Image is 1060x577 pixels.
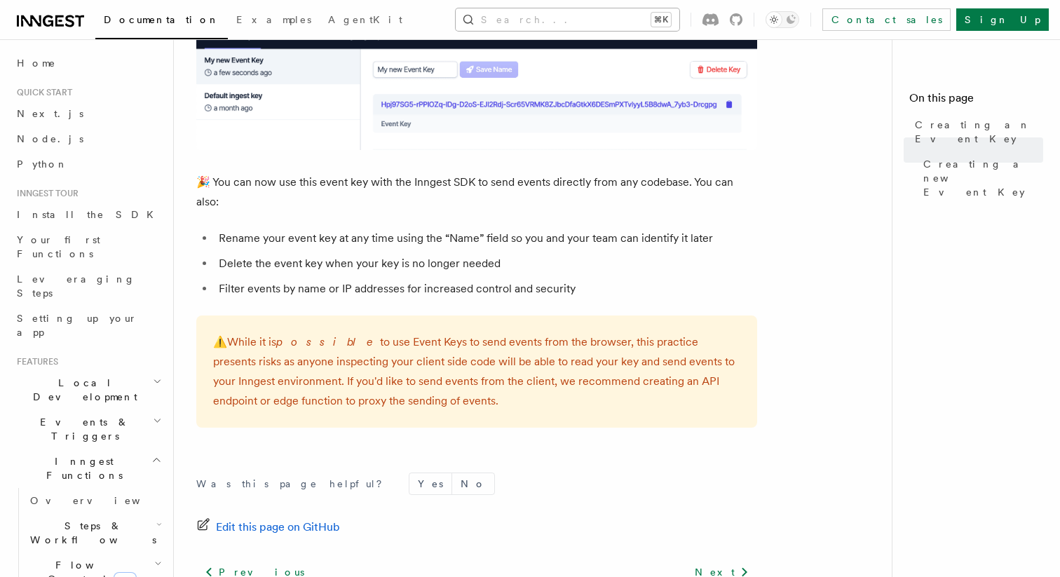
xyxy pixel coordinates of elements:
a: Node.js [11,126,165,151]
a: Your first Functions [11,227,165,266]
span: Setting up your app [17,313,137,338]
button: Events & Triggers [11,409,165,449]
span: Leveraging Steps [17,273,135,299]
button: Local Development [11,370,165,409]
span: Node.js [17,133,83,144]
a: Documentation [95,4,228,39]
p: Was this page helpful? [196,477,392,491]
span: ⚠️ [213,335,227,348]
span: Home [17,56,56,70]
span: Creating a new Event Key [923,157,1043,199]
button: Toggle dark mode [766,11,799,28]
span: Examples [236,14,311,25]
a: Creating a new Event Key [918,151,1043,205]
button: No [452,473,494,494]
a: Examples [228,4,320,38]
a: Next.js [11,101,165,126]
span: Steps & Workflows [25,519,156,547]
a: Creating an Event Key [909,112,1043,151]
a: Overview [25,488,165,513]
a: Python [11,151,165,177]
li: Rename your event key at any time using the “Name” field so you and your team can identify it later [215,229,757,248]
a: Sign Up [956,8,1049,31]
span: Local Development [11,376,153,404]
span: Quick start [11,87,72,98]
a: Leveraging Steps [11,266,165,306]
button: Yes [409,473,451,494]
a: AgentKit [320,4,411,38]
h4: On this page [909,90,1043,112]
span: Python [17,158,68,170]
a: Setting up your app [11,306,165,345]
a: Home [11,50,165,76]
kbd: ⌘K [651,13,671,27]
span: Inngest tour [11,188,79,199]
span: AgentKit [328,14,402,25]
span: Documentation [104,14,219,25]
span: Creating an Event Key [915,118,1043,146]
span: Install the SDK [17,209,162,220]
button: Search...⌘K [456,8,679,31]
a: Edit this page on GitHub [196,517,340,537]
span: Events & Triggers [11,415,153,443]
span: Features [11,356,58,367]
span: Edit this page on GitHub [216,517,340,537]
p: While it is to use Event Keys to send events from the browser, this practice presents risks as an... [213,332,740,411]
button: Steps & Workflows [25,513,165,552]
span: Inngest Functions [11,454,151,482]
li: Filter events by name or IP addresses for increased control and security [215,279,757,299]
a: Install the SDK [11,202,165,227]
span: Your first Functions [17,234,100,259]
a: Contact sales [822,8,951,31]
li: Delete the event key when your key is no longer needed [215,254,757,273]
em: possible [276,335,380,348]
span: Overview [30,495,175,506]
p: 🎉 You can now use this event key with the Inngest SDK to send events directly from any codebase. ... [196,172,757,212]
span: Next.js [17,108,83,119]
button: Inngest Functions [11,449,165,488]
